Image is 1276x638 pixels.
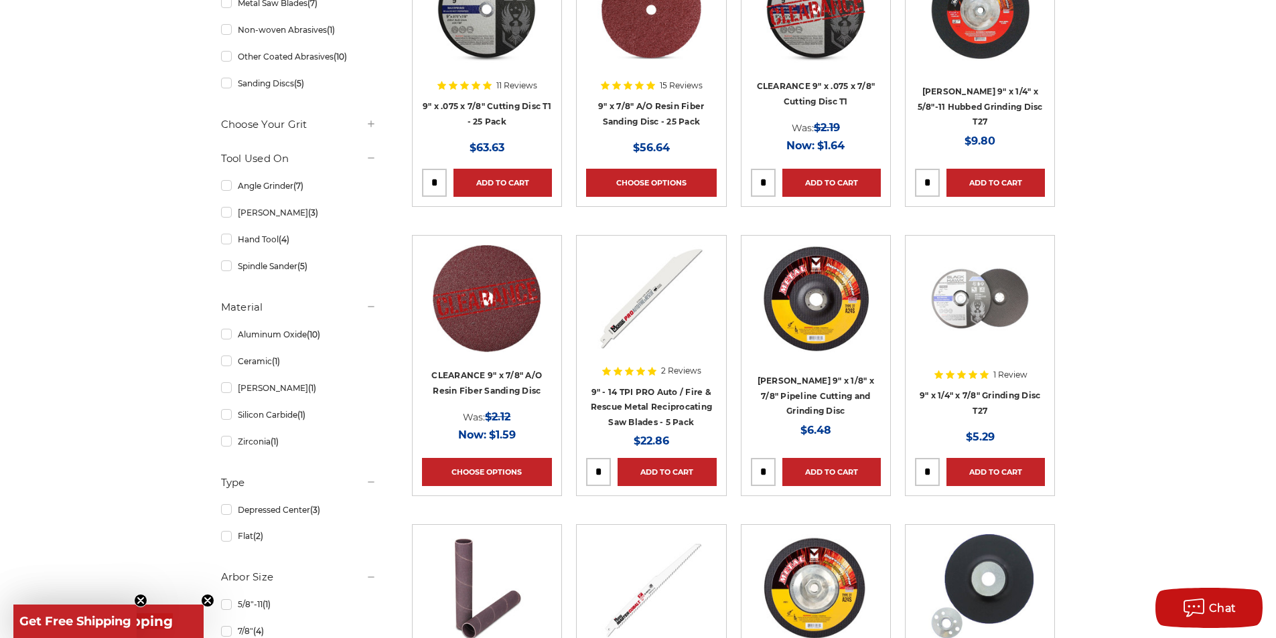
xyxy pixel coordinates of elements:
a: Add to Cart [453,169,552,197]
a: Mercer 9" x 1/8" x 7/8 Cutting and Light Grinding Wheel [751,245,881,375]
button: Chat [1155,588,1263,628]
a: Other Coated Abrasives [221,45,376,68]
span: (1) [271,436,279,447]
span: $9.80 [965,135,995,147]
a: Flat [221,524,376,548]
img: Mercer 9" x 1/8" x 7/8 Cutting and Light Grinding Wheel [762,245,869,352]
span: $22.86 [634,434,669,447]
span: $1.59 [489,428,516,441]
span: $56.64 [633,141,670,154]
div: Was: [422,408,552,426]
span: Chat [1209,602,1236,615]
a: Hand Tool [221,228,376,251]
span: (10) [307,329,320,339]
a: Sanding Discs [221,72,376,95]
span: Get Free Shipping [19,614,131,629]
h5: Arbor Size [221,569,376,585]
h5: Material [221,299,376,315]
a: Spindle Sander [221,254,376,278]
a: [PERSON_NAME] 9" x 1/8" x 7/8" Pipeline Cutting and Grinding Disc [758,376,874,416]
div: Get Free ShippingClose teaser [13,605,137,638]
span: $63.63 [470,141,504,154]
a: High-performance Black Hawk T27 9" grinding wheel designed for metal and stainless steel surfaces. [915,245,1045,375]
a: Ceramic [221,349,376,373]
span: Now: [786,139,814,152]
a: 5/8"-11 [221,592,376,616]
a: Choose Options [422,458,552,486]
a: CLEARANCE 9" x 7/8" A/O Resin Fiber Sanding Disc [431,370,542,396]
span: $2.12 [485,410,510,423]
div: Get Free ShippingClose teaser [13,605,204,638]
span: 1 Review [993,371,1027,379]
span: (4) [253,626,264,636]
a: CLEARANCE 9" x .075 x 7/8" Cutting Disc T1 [757,81,875,106]
a: Choose Options [586,169,716,197]
a: Aluminum Oxide [221,323,376,346]
a: Silicon Carbide [221,403,376,426]
a: 9" - 14 TPI PRO Auto / Fire & Rescue Metal Reciprocating Saw Blades - 5 Pack [591,387,713,427]
span: (3) [308,208,318,218]
a: 9" x .075 x 7/8" Cutting Disc T1 - 25 Pack [423,101,551,127]
a: 9 inch MK Morse PRO auto, fire and rescue reciprocating saw blade with 14 TPI, ideal for cutting ... [586,245,716,375]
h5: Type [221,475,376,491]
span: 11 Reviews [496,82,537,90]
span: (1) [263,599,271,609]
a: 9" x 1/4" x 7/8" Grinding Disc T27 [920,390,1041,416]
span: 15 Reviews [660,82,703,90]
span: $5.29 [966,430,995,443]
button: Close teaser [134,594,147,607]
span: $1.64 [817,139,845,152]
span: (3) [310,505,320,515]
a: Angle Grinder [221,174,376,197]
span: (5) [297,261,307,271]
img: High-performance Black Hawk T27 9" grinding wheel designed for metal and stainless steel surfaces. [926,245,1034,352]
span: $2.19 [814,121,840,134]
span: (4) [279,234,289,244]
a: [PERSON_NAME] [221,376,376,400]
span: (1) [327,25,335,35]
a: Depressed Center [221,498,376,522]
img: CLEARANCE 9" x 7/8" Aluminum Oxide Resin Fiber Disc [433,245,541,352]
a: Add to Cart [782,169,881,197]
a: Add to Cart [946,169,1045,197]
span: (2) [253,531,263,541]
h5: Choose Your Grit [221,116,376,133]
span: $6.48 [800,424,831,436]
span: (1) [308,383,316,393]
span: Now: [458,428,486,441]
img: 9 inch MK Morse PRO auto, fire and rescue reciprocating saw blade with 14 TPI, ideal for cutting ... [597,245,705,352]
a: CLEARANCE 9" x 7/8" Aluminum Oxide Resin Fiber Disc [422,245,552,375]
a: 9" x 7/8" A/O Resin Fiber Sanding Disc - 25 Pack [598,101,704,127]
a: Non-woven Abrasives [221,18,376,42]
span: (7) [293,181,303,191]
span: (1) [272,356,280,366]
span: (10) [334,52,347,62]
button: Close teaser [201,594,214,607]
a: Add to Cart [618,458,716,486]
a: Zirconia [221,430,376,453]
div: Was: [751,118,881,137]
span: (1) [297,410,305,420]
a: Add to Cart [946,458,1045,486]
a: Add to Cart [782,458,881,486]
span: (5) [294,78,304,88]
a: [PERSON_NAME] 9" x 1/4" x 5/8"-11 Hubbed Grinding Disc T27 [918,86,1043,127]
a: [PERSON_NAME] [221,201,376,224]
h5: Tool Used On [221,151,376,167]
